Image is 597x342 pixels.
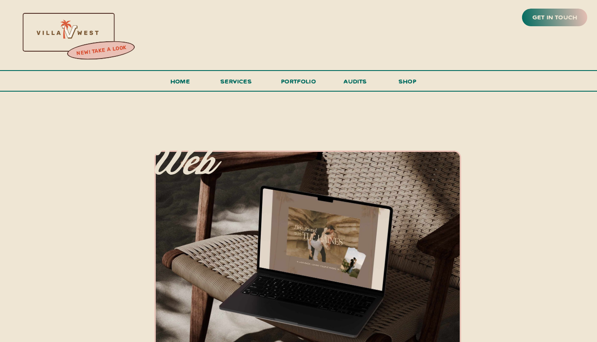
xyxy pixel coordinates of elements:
a: new! take a look [66,42,136,59]
span: services [220,77,252,85]
a: audits [343,76,368,91]
a: shop [387,76,428,91]
a: services [218,76,254,92]
a: get in touch [531,12,579,24]
a: portfolio [278,76,319,92]
a: Home [167,76,194,92]
p: All-inclusive branding, web design & copy [12,110,218,231]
